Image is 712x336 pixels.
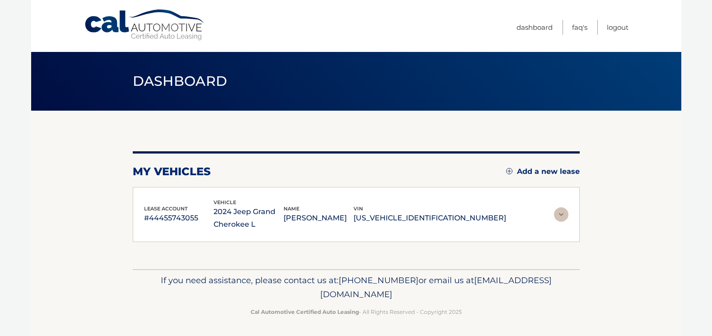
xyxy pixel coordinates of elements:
a: Logout [607,20,628,35]
p: [PERSON_NAME] [284,212,354,224]
span: name [284,205,299,212]
img: add.svg [506,168,512,174]
p: [US_VEHICLE_IDENTIFICATION_NUMBER] [354,212,506,224]
a: FAQ's [572,20,587,35]
span: lease account [144,205,188,212]
span: Dashboard [133,73,228,89]
span: [PHONE_NUMBER] [339,275,419,285]
span: vehicle [214,199,236,205]
a: Cal Automotive [84,9,206,41]
a: Add a new lease [506,167,580,176]
span: vin [354,205,363,212]
p: #44455743055 [144,212,214,224]
img: accordion-rest.svg [554,207,568,222]
a: Dashboard [517,20,553,35]
p: - All Rights Reserved - Copyright 2025 [139,307,574,317]
p: 2024 Jeep Grand Cherokee L [214,205,284,231]
h2: my vehicles [133,165,211,178]
strong: Cal Automotive Certified Auto Leasing [251,308,359,315]
p: If you need assistance, please contact us at: or email us at [139,273,574,302]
